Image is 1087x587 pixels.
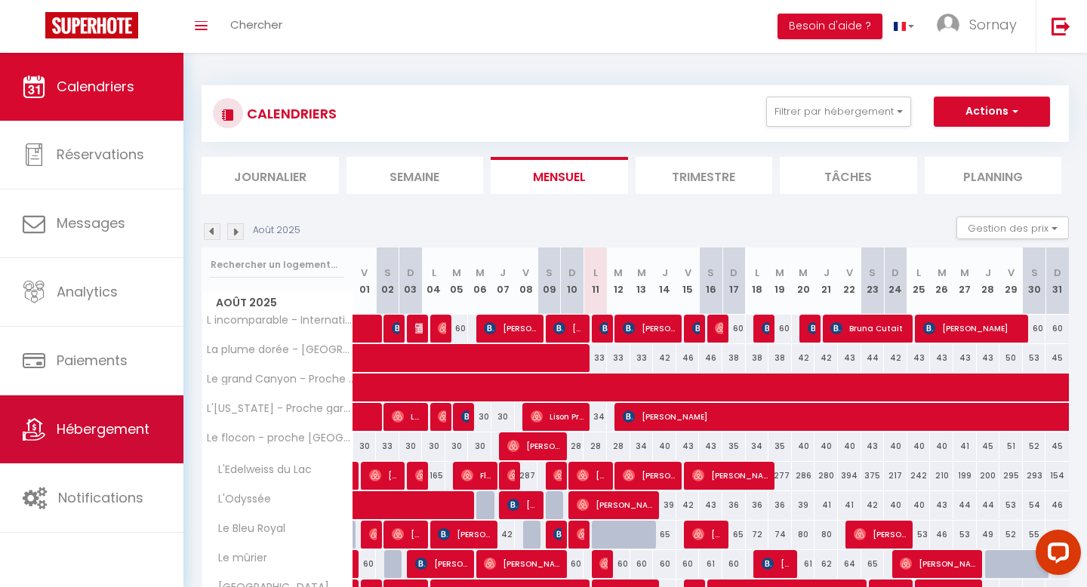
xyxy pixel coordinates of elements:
span: [PERSON_NAME] [553,314,584,343]
span: Notifications [58,488,143,507]
div: 53 [953,521,977,549]
span: Valvert Assainissement [599,549,607,578]
th: 27 [953,247,977,315]
th: 17 [722,247,746,315]
span: [PERSON_NAME] [507,490,538,519]
h3: CALENDRIERS [243,97,337,131]
div: 60 [722,550,746,578]
span: Paiements [57,351,128,370]
span: [PERSON_NAME] [577,461,608,490]
div: 43 [930,344,953,372]
abbr: S [707,266,714,280]
div: 60 [676,550,700,578]
span: Lallate Pbd [392,402,423,431]
span: [PERSON_NAME] [715,314,722,343]
div: 39 [792,491,815,519]
div: 43 [699,491,722,519]
div: 394 [838,462,861,490]
abbr: V [361,266,368,280]
div: 44 [861,344,885,372]
abbr: L [593,266,598,280]
abbr: V [1008,266,1015,280]
span: [PERSON_NAME] [369,461,400,490]
span: [PERSON_NAME] [553,520,561,549]
div: 42 [861,491,885,519]
abbr: S [546,266,553,280]
div: 45 [1045,344,1069,372]
th: 12 [607,247,630,315]
div: 41 [953,432,977,460]
abbr: V [522,266,529,280]
span: Messages [57,214,125,232]
abbr: M [938,266,947,280]
abbr: V [685,266,691,280]
div: 242 [907,462,931,490]
div: 28 [607,432,630,460]
div: 34 [630,432,654,460]
span: [PERSON_NAME] [553,461,561,490]
div: 39 [653,491,676,519]
th: 22 [838,247,861,315]
span: Réservations [57,145,144,164]
div: 375 [861,462,885,490]
abbr: D [1054,266,1061,280]
th: 28 [977,247,1000,315]
span: L'[US_STATE] - Proche gare chateaucreux [205,403,356,414]
th: 14 [653,247,676,315]
li: Tâches [780,157,917,194]
div: 40 [930,432,953,460]
div: 64 [838,550,861,578]
div: 36 [722,491,746,519]
span: [PERSON_NAME] [692,520,723,549]
div: 54 [1023,491,1046,519]
div: 43 [676,432,700,460]
div: 36 [746,491,769,519]
abbr: D [568,266,576,280]
abbr: J [500,266,506,280]
span: L'Edelweiss du Lac [205,462,316,478]
span: [PERSON_NAME] [692,461,770,490]
div: 52 [999,521,1023,549]
div: 60 [722,315,746,343]
div: 52 [1023,432,1046,460]
div: 30 [468,432,491,460]
span: Hébergement [57,420,149,438]
img: logout [1052,17,1070,35]
th: 24 [884,247,907,315]
span: [PERSON_NAME] [599,314,607,343]
div: 43 [699,432,722,460]
div: 42 [884,344,907,372]
div: 60 [768,315,792,343]
span: Sornay [969,15,1017,34]
abbr: M [775,266,784,280]
span: [PERSON_NAME] [577,490,654,519]
span: La plume dorée - [GEOGRAPHIC_DATA] [205,344,356,355]
div: 36 [768,491,792,519]
div: 200 [977,462,1000,490]
div: 40 [838,432,861,460]
li: Planning [925,157,1062,194]
span: Florent Mieral [461,461,492,490]
div: 45 [977,432,1000,460]
abbr: S [1031,266,1038,280]
abbr: L [916,266,921,280]
th: 29 [999,247,1023,315]
div: 43 [977,344,1000,372]
span: [PERSON_NAME] [415,549,470,578]
div: 60 [1023,315,1046,343]
th: 18 [746,247,769,315]
span: [PERSON_NAME] [507,432,562,460]
span: Beyda Kurutepe [438,402,445,431]
div: 30 [422,432,445,460]
th: 25 [907,247,931,315]
span: Calendriers [57,77,134,96]
span: [PERSON_NAME] [392,314,399,343]
div: 199 [953,462,977,490]
th: 26 [930,247,953,315]
div: 48 [1045,521,1069,549]
abbr: L [432,266,436,280]
div: 217 [884,462,907,490]
abbr: V [846,266,853,280]
div: 28 [584,432,607,460]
